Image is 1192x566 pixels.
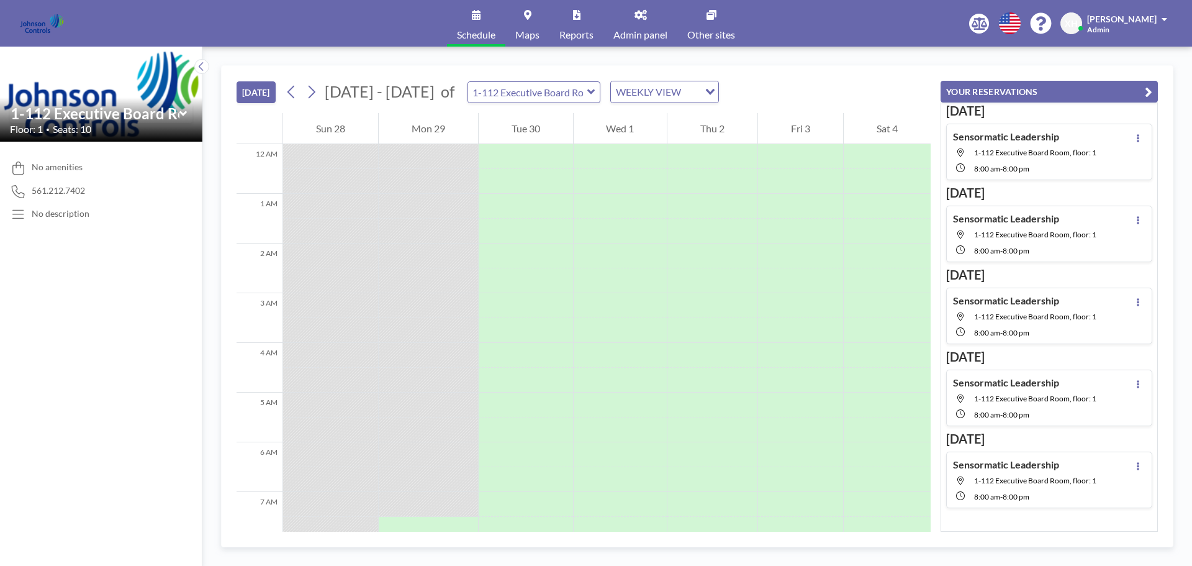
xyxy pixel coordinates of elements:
[559,30,594,40] span: Reports
[758,113,843,144] div: Fri 3
[1003,492,1029,501] span: 8:00 PM
[237,293,282,343] div: 3 AM
[20,11,64,36] img: organization-logo
[974,394,1096,403] span: 1-112 Executive Board Room, floor: 1
[10,123,43,135] span: Floor: 1
[953,377,1059,389] h4: Sensormatic Leadership
[685,84,698,100] input: Search for option
[1087,14,1157,24] span: [PERSON_NAME]
[953,294,1059,307] h4: Sensormatic Leadership
[974,148,1096,157] span: 1-112 Executive Board Room, floor: 1
[237,81,276,103] button: [DATE]
[515,30,540,40] span: Maps
[974,492,1000,501] span: 8:00 AM
[974,328,1000,337] span: 8:00 AM
[953,212,1059,225] h4: Sensormatic Leadership
[457,30,495,40] span: Schedule
[1000,246,1003,255] span: -
[479,113,573,144] div: Tue 30
[974,230,1096,239] span: 1-112 Executive Board Room, floor: 1
[953,130,1059,143] h4: Sensormatic Leadership
[946,267,1152,283] h3: [DATE]
[325,82,435,101] span: [DATE] - [DATE]
[237,492,282,542] div: 7 AM
[974,246,1000,255] span: 8:00 AM
[974,410,1000,419] span: 8:00 AM
[1003,410,1029,419] span: 8:00 PM
[1003,328,1029,337] span: 8:00 PM
[237,393,282,442] div: 5 AM
[1003,164,1029,173] span: 8:00 PM
[237,442,282,492] div: 6 AM
[53,123,91,135] span: Seats: 10
[46,126,50,134] span: •
[32,162,83,173] span: No amenities
[1003,246,1029,255] span: 8:00 PM
[946,349,1152,365] h3: [DATE]
[1000,164,1003,173] span: -
[974,312,1096,321] span: 1-112 Executive Board Room, floor: 1
[283,113,378,144] div: Sun 28
[1087,25,1109,34] span: Admin
[32,208,89,219] div: No description
[237,343,282,393] div: 4 AM
[237,144,282,194] div: 12 AM
[1000,492,1003,501] span: -
[441,82,454,101] span: of
[379,113,478,144] div: Mon 29
[1065,18,1078,29] span: XH
[946,431,1152,447] h3: [DATE]
[468,82,587,103] input: 1-112 Executive Board Room
[946,103,1152,119] h3: [DATE]
[667,113,757,144] div: Thu 2
[953,459,1059,471] h4: Sensormatic Leadership
[574,113,667,144] div: Wed 1
[974,476,1096,485] span: 1-112 Executive Board Room, floor: 1
[613,30,667,40] span: Admin panel
[974,164,1000,173] span: 8:00 AM
[613,84,684,100] span: WEEKLY VIEW
[11,104,179,122] input: 1-112 Executive Board Room
[1000,328,1003,337] span: -
[946,185,1152,201] h3: [DATE]
[237,194,282,244] div: 1 AM
[611,81,718,103] div: Search for option
[32,185,85,196] span: 561.212.7402
[941,81,1158,103] button: YOUR RESERVATIONS
[844,113,931,144] div: Sat 4
[237,244,282,293] div: 2 AM
[687,30,735,40] span: Other sites
[1000,410,1003,419] span: -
